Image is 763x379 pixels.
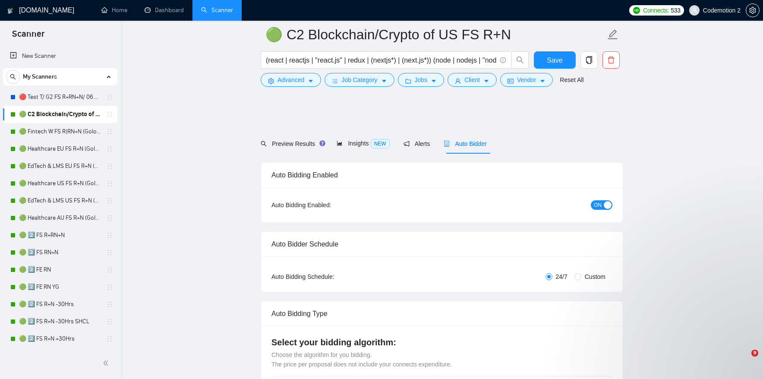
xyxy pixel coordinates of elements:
[19,175,101,192] a: 🟢 Healthcare US FS R+N (Golovach FS)
[106,163,113,170] span: holder
[19,106,101,123] a: 🟢 C2 Blockchain/Crypto of US FS R+N
[19,209,101,227] a: 🟢 Healthcare AU FS R+N (Golovach FS)
[201,6,233,14] a: searchScanner
[271,232,612,256] div: Auto Bidder Schedule
[751,350,758,357] span: 9
[271,301,612,326] div: Auto Bidding Type
[517,75,536,85] span: Vendor
[308,78,314,84] span: caret-down
[3,47,117,65] li: New Scanner
[19,313,101,330] a: 🟢 2️⃣ FS R+N -30Hrs SHCL
[19,192,101,209] a: 🟢 EdTech & LMS US FS R+N (Golovach FS)
[337,140,389,147] span: Insights
[318,139,326,147] div: Tooltip anchor
[5,28,51,46] span: Scanner
[341,75,377,85] span: Job Category
[106,266,113,273] span: holder
[19,244,101,261] a: 🟢 2️⃣ FS RN+N
[106,249,113,256] span: holder
[271,163,612,187] div: Auto Bidding Enabled
[607,29,618,40] span: edit
[106,301,113,308] span: holder
[444,140,486,147] span: Auto Bidder
[643,6,669,15] span: Connects:
[691,7,697,13] span: user
[271,351,452,368] span: Choose the algorithm for you bidding. The price per proposal does not include your connects expen...
[106,180,113,187] span: holder
[500,57,506,63] span: info-circle
[271,200,385,210] div: Auto Bidding Enabled:
[19,88,101,106] a: 🔴 Test T/ G2 FS R+RN+N/ 06.03
[106,145,113,152] span: holder
[455,78,461,84] span: user
[483,78,489,84] span: caret-down
[265,24,605,45] input: Scanner name...
[19,278,101,296] a: 🟢 2️⃣ FE RN YG
[10,47,110,65] a: New Scanner
[581,272,609,281] span: Custom
[332,78,338,84] span: bars
[6,74,19,80] span: search
[560,75,583,85] a: Reset All
[404,140,430,147] span: Alerts
[547,55,562,66] span: Save
[381,78,387,84] span: caret-down
[405,78,411,84] span: folder
[266,55,496,66] input: Search Freelance Jobs...
[371,139,390,148] span: NEW
[261,73,321,87] button: settingAdvancedcaret-down
[106,128,113,135] span: holder
[261,140,323,147] span: Preview Results
[404,141,410,147] span: notification
[337,140,343,146] span: area-chart
[671,6,680,15] span: 533
[580,51,598,69] button: copy
[19,261,101,278] a: 🟢 2️⃣ FE RN
[19,140,101,158] a: 🟢 Healthcare EU FS R+N (Golovach FS)
[19,158,101,175] a: 🟢 EdTech & LMS EU FS R+N (Golovach FS)
[633,7,640,14] img: upwork-logo.png
[19,227,101,244] a: 🟢 2️⃣ FS R+RN+N
[19,330,101,347] a: 🟢 2️⃣ FS R+N +30Hrs
[746,3,760,17] button: setting
[271,336,612,348] h4: Select your bidding algorithm:
[415,75,428,85] span: Jobs
[106,232,113,239] span: holder
[508,78,514,84] span: idcard
[325,73,394,87] button: barsJob Categorycaret-down
[19,296,101,313] a: 🟢 2️⃣ FS R+N -30Hrs
[512,56,528,64] span: search
[444,141,450,147] span: robot
[734,350,754,370] iframe: Intercom live chat
[106,197,113,204] span: holder
[7,4,13,18] img: logo
[534,51,576,69] button: Save
[268,78,274,84] span: setting
[23,68,57,85] span: My Scanners
[464,75,480,85] span: Client
[581,56,597,64] span: copy
[602,51,620,69] button: delete
[746,7,760,14] a: setting
[261,141,267,147] span: search
[6,70,20,84] button: search
[106,94,113,101] span: holder
[106,111,113,118] span: holder
[106,215,113,221] span: holder
[603,56,619,64] span: delete
[103,359,111,367] span: double-left
[145,6,184,14] a: dashboardDashboard
[594,200,602,210] span: ON
[106,284,113,291] span: holder
[277,75,304,85] span: Advanced
[500,73,553,87] button: idcardVendorcaret-down
[19,123,101,140] a: 🟢 Fintech W FS R|RN+N (Golovach FS)
[106,318,113,325] span: holder
[398,73,445,87] button: folderJobscaret-down
[448,73,497,87] button: userClientcaret-down
[552,272,571,281] span: 24/7
[511,51,529,69] button: search
[106,335,113,342] span: holder
[271,272,385,281] div: Auto Bidding Schedule:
